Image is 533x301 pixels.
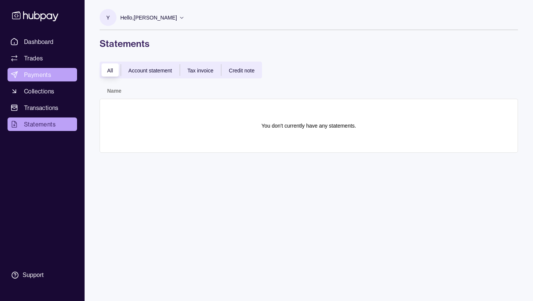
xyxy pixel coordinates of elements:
[8,267,77,283] a: Support
[24,37,54,46] span: Dashboard
[120,14,177,22] p: Hello, [PERSON_NAME]
[8,68,77,81] a: Payments
[262,122,356,130] p: You don't currently have any statements.
[8,84,77,98] a: Collections
[24,70,51,79] span: Payments
[107,88,121,94] p: Name
[8,117,77,131] a: Statements
[24,54,43,63] span: Trades
[100,62,262,78] div: documentTypes
[100,38,518,50] h1: Statements
[8,101,77,114] a: Transactions
[8,35,77,48] a: Dashboard
[188,68,214,74] span: Tax invoice
[24,103,59,112] span: Transactions
[107,68,113,74] span: All
[8,51,77,65] a: Trades
[106,14,110,22] p: Y
[24,120,56,129] span: Statements
[23,271,44,279] div: Support
[229,68,254,74] span: Credit note
[24,87,54,96] span: Collections
[129,68,172,74] span: Account statement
